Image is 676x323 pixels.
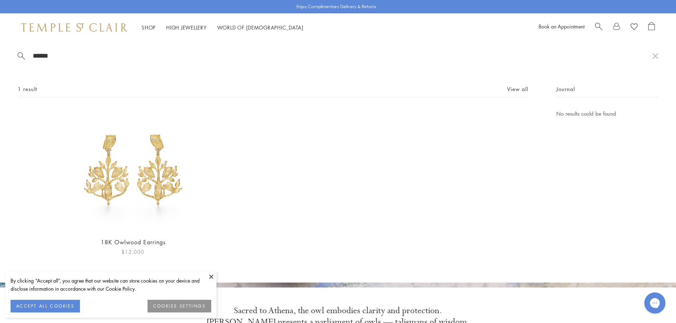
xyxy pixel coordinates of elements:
[18,85,37,93] span: 1 result
[648,22,655,33] a: Open Shopping Bag
[507,85,528,93] a: View all
[631,22,638,33] a: View Wishlist
[142,23,303,32] nav: Main navigation
[72,109,194,231] img: 18K Owlwood Earrings
[556,85,575,93] span: Journal
[21,23,127,32] img: Temple St. Clair
[148,300,211,312] button: COOKIES SETTINGS
[101,238,165,246] a: 18K Owlwood Earrings
[556,109,658,118] p: No results could be found
[11,277,211,293] div: By clicking “Accept all”, you agree that our website can store cookies on your device and disclos...
[166,24,207,31] a: High JewelleryHigh Jewellery
[217,24,303,31] a: World of [DEMOGRAPHIC_DATA]World of [DEMOGRAPHIC_DATA]
[539,23,584,30] a: Book an Appointment
[121,248,144,256] span: $12,000
[11,300,80,312] button: ACCEPT ALL COOKIES
[296,3,376,10] p: Enjoy Complimentary Delivery & Returns
[142,24,156,31] a: ShopShop
[595,22,602,33] a: Search
[641,290,669,316] iframe: Gorgias live chat messenger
